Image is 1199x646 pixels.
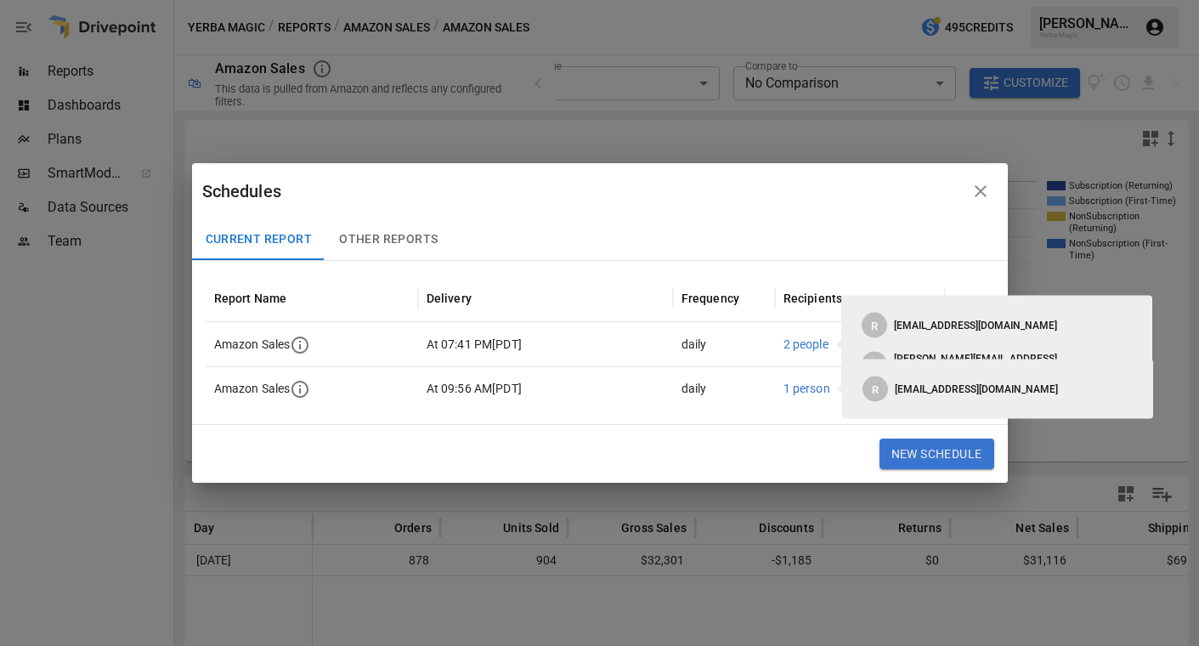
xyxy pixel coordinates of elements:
[682,292,740,305] div: Frequency
[427,323,522,366] span: At 07:41 PM [ PDT ]
[862,313,887,338] div: R
[427,367,522,411] span: At 09:56 AM [ PDT ]
[192,219,326,260] button: Current Report
[473,286,497,310] button: Sort
[673,366,775,411] div: daily
[214,323,311,366] div: Amazon Sales
[288,286,312,310] button: Sort
[741,286,765,310] button: Sort
[783,337,829,351] span: 2 people
[427,292,472,305] div: Delivery
[783,382,830,395] span: 1 person
[879,439,994,469] button: New Schedule
[895,383,1058,395] span: [EMAIL_ADDRESS][DOMAIN_NAME]
[783,292,843,305] div: Recipients
[673,322,775,366] div: daily
[214,292,287,305] div: Report Name
[325,219,451,260] button: Other Reports
[862,377,888,402] div: R
[894,320,1057,331] span: [EMAIL_ADDRESS][DOMAIN_NAME]
[202,178,964,205] div: Schedules
[214,367,311,411] div: Amazon Sales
